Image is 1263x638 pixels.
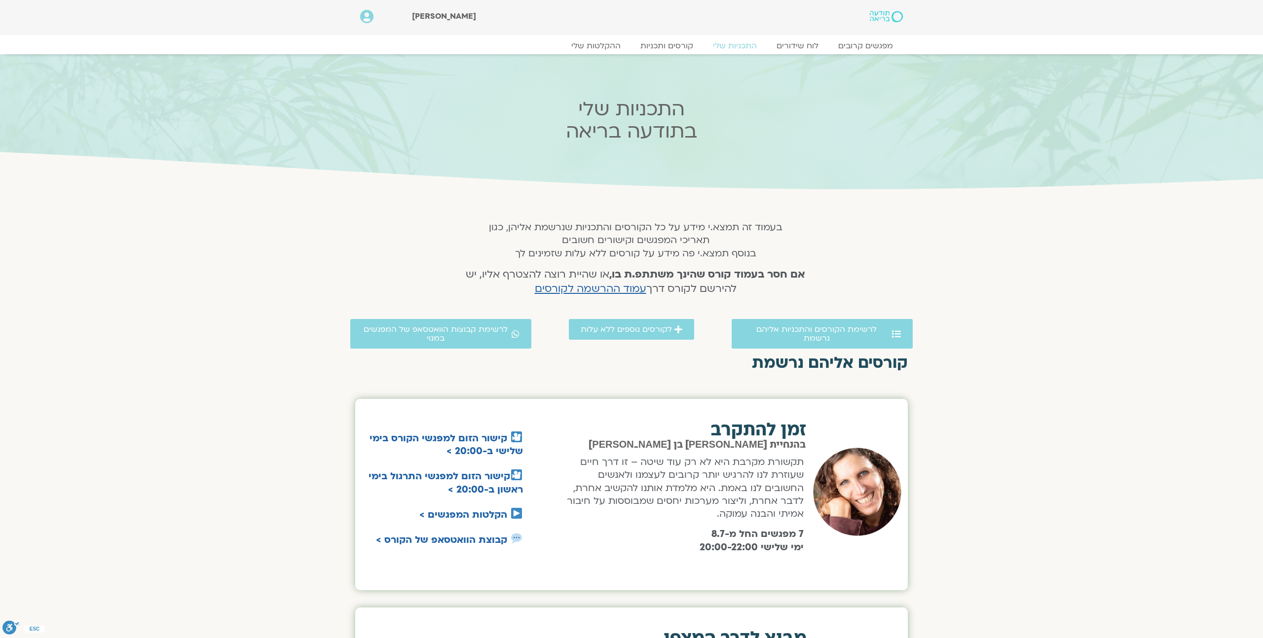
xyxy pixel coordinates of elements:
a: לקורסים נוספים ללא עלות [569,319,694,340]
a: לרשימת קבוצות הוואטסאפ של המפגשים במנוי [350,319,531,349]
h4: או שהיית רוצה להצטרף אליו, יש להירשם לקורס דרך [453,268,818,296]
a: הקלטות המפגשים > [419,508,507,521]
img: שאנייה [810,445,904,538]
a: קבוצת הוואטסאפ של הקורס > [376,533,507,546]
h5: בעמוד זה תמצא.י מידע על כל הקורסים והתכניות שנרשמת אליהן, כגון תאריכי המפגשים וקישורים חשובים בנו... [453,221,818,260]
a: מפגשים קרובים [828,41,903,51]
img: 🎦 [511,469,522,480]
a: קישור הזום למפגשי התרגול בימי ראשון ב-20:00 > [369,470,522,496]
span: לרשימת הקורסים והתכניות אליהם נרשמת [743,325,890,343]
p: תקשורת מקרבת היא לא רק עוד שיטה – זו דרך חיים שעוזרת לנו להרגיש יותר קרובים לעצמנו ולאנשים החשובי... [560,456,804,521]
a: קישור הזום למפגשי הקורס בימי שלישי ב-20:00 > [370,432,522,458]
span: לרשימת קבוצות הוואטסאפ של המפגשים במנוי [362,325,509,343]
b: 7 מפגשים החל מ-8.7 ימי שלישי 20:00-22:00 [700,528,804,553]
h2: התכניות שלי בתודעה בריאה [438,98,825,142]
a: התכניות שלי [703,41,767,51]
strong: אם חסר בעמוד קורס שהינך משתתפ.ת בו, [609,267,805,282]
a: קורסים ותכניות [631,41,703,51]
a: עמוד ההרשמה לקורסים [535,282,646,296]
img: 💬 [511,533,522,544]
h2: זמן להתקרב [557,421,807,439]
img: 🎦 [511,431,522,442]
nav: Menu [360,41,903,51]
a: לרשימת הקורסים והתכניות אליהם נרשמת [732,319,913,349]
a: לוח שידורים [767,41,828,51]
a: ההקלטות שלי [561,41,631,51]
img: ▶️ [511,508,522,519]
span: בהנחיית [PERSON_NAME] בן [PERSON_NAME] [589,440,806,450]
span: [PERSON_NAME] [412,11,476,22]
h2: קורסים אליהם נרשמת [355,354,908,372]
span: לקורסים נוספים ללא עלות [581,325,672,334]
